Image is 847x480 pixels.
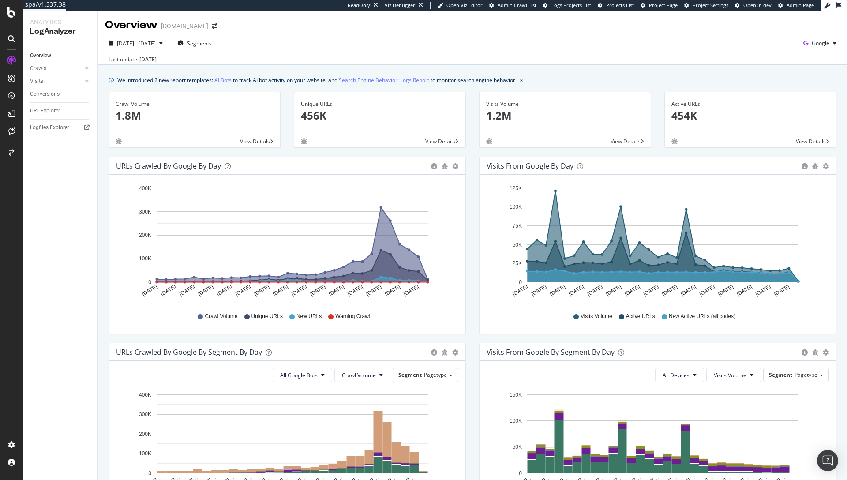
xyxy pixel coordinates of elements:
text: [DATE] [605,284,622,297]
a: Open Viz Editor [438,2,483,9]
text: [DATE] [402,284,420,297]
span: Google [812,39,829,47]
a: AI Bots [214,75,232,85]
text: 100K [510,204,522,210]
div: Visits from Google By Segment By Day [487,348,615,356]
span: View Details [796,138,826,145]
span: Pagetype [795,371,817,379]
p: 1.2M [486,108,644,123]
span: View Details [240,138,270,145]
text: [DATE] [736,284,753,297]
text: 100K [139,256,151,262]
a: Project Settings [684,2,728,9]
a: Logs Projects List [543,2,591,9]
text: [DATE] [328,284,345,297]
div: bug [442,163,448,169]
div: [DOMAIN_NAME] [161,22,208,30]
a: Search Engine Behavior: Logs Report [339,75,429,85]
div: circle-info [802,163,808,169]
span: Warning Crawl [335,313,370,320]
span: Logs Projects List [551,2,591,8]
span: New Active URLs (all codes) [669,313,735,320]
div: circle-info [431,349,437,356]
span: Visits Volume [581,313,612,320]
text: [DATE] [661,284,678,297]
a: Conversions [30,90,91,99]
a: Crawls [30,64,82,73]
span: All Devices [663,371,690,379]
text: 75K [513,223,522,229]
text: [DATE] [773,284,791,297]
text: [DATE] [642,284,660,297]
div: URLs Crawled by Google by day [116,161,221,170]
span: Open Viz Editor [446,2,483,8]
div: gear [452,349,458,356]
text: [DATE] [234,284,252,297]
button: Segments [174,36,215,50]
text: 50K [513,242,522,248]
svg: A chart. [487,182,826,304]
text: 100K [139,450,151,457]
div: Analytics [30,18,90,26]
span: [DATE] - [DATE] [117,40,156,47]
text: 50K [513,444,522,450]
button: Visits Volume [706,368,761,382]
p: 454K [671,108,829,123]
text: 100K [510,418,522,424]
span: Crawl Volume [342,371,376,379]
text: [DATE] [197,284,214,297]
text: 0 [148,470,151,476]
span: Admin Crawl List [498,2,536,8]
text: 200K [139,232,151,238]
span: Active URLs [626,313,655,320]
text: 400K [139,392,151,398]
button: Crawl Volume [334,368,390,382]
a: Admin Page [778,2,814,9]
a: Project Page [641,2,678,9]
div: Last update [109,56,157,64]
p: 1.8M [116,108,274,123]
div: info banner [109,75,836,85]
span: Pagetype [424,371,447,379]
svg: A chart. [116,182,455,304]
span: Crawl Volume [205,313,237,320]
div: Visits Volume [486,100,644,108]
div: bug [671,138,678,144]
text: [DATE] [754,284,772,297]
div: Active URLs [671,100,829,108]
span: View Details [611,138,641,145]
text: 0 [519,470,522,476]
text: [DATE] [679,284,697,297]
text: 125K [510,185,522,191]
div: URL Explorer [30,106,60,116]
text: 400K [139,185,151,191]
div: bug [486,138,492,144]
div: gear [823,349,829,356]
span: Segments [187,40,212,47]
div: bug [301,138,307,144]
span: New URLs [296,313,322,320]
text: [DATE] [290,284,308,297]
button: All Google Bots [273,368,332,382]
text: [DATE] [717,284,735,297]
span: Project Settings [693,2,728,8]
div: bug [812,349,818,356]
div: Logfiles Explorer [30,123,69,132]
div: gear [452,163,458,169]
div: ReadOnly: [348,2,371,9]
button: [DATE] - [DATE] [105,36,166,50]
div: Open Intercom Messenger [817,450,838,471]
span: Visits Volume [714,371,746,379]
text: [DATE] [698,284,716,297]
text: [DATE] [567,284,585,297]
text: [DATE] [141,284,158,297]
span: Segment [398,371,422,379]
div: Overview [105,18,157,33]
a: Admin Crawl List [489,2,536,9]
text: [DATE] [216,284,233,297]
span: All Google Bots [280,371,318,379]
div: bug [116,138,122,144]
div: Conversions [30,90,60,99]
